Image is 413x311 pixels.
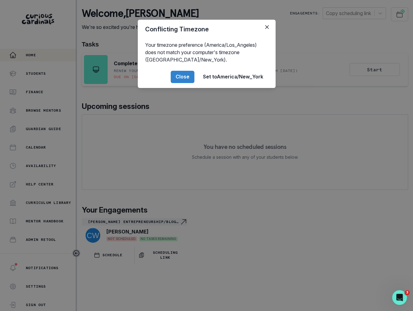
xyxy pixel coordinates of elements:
button: Close [262,22,272,32]
header: Conflicting Timezone [138,20,276,39]
div: Your timezone preference (America/Los_Angeles) does not match your computer's timezone ([GEOGRAPH... [138,39,276,66]
button: Set toAmerica/New_York [198,71,268,83]
button: Close [171,71,194,83]
iframe: Intercom live chat [392,290,407,305]
span: 3 [405,290,410,295]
